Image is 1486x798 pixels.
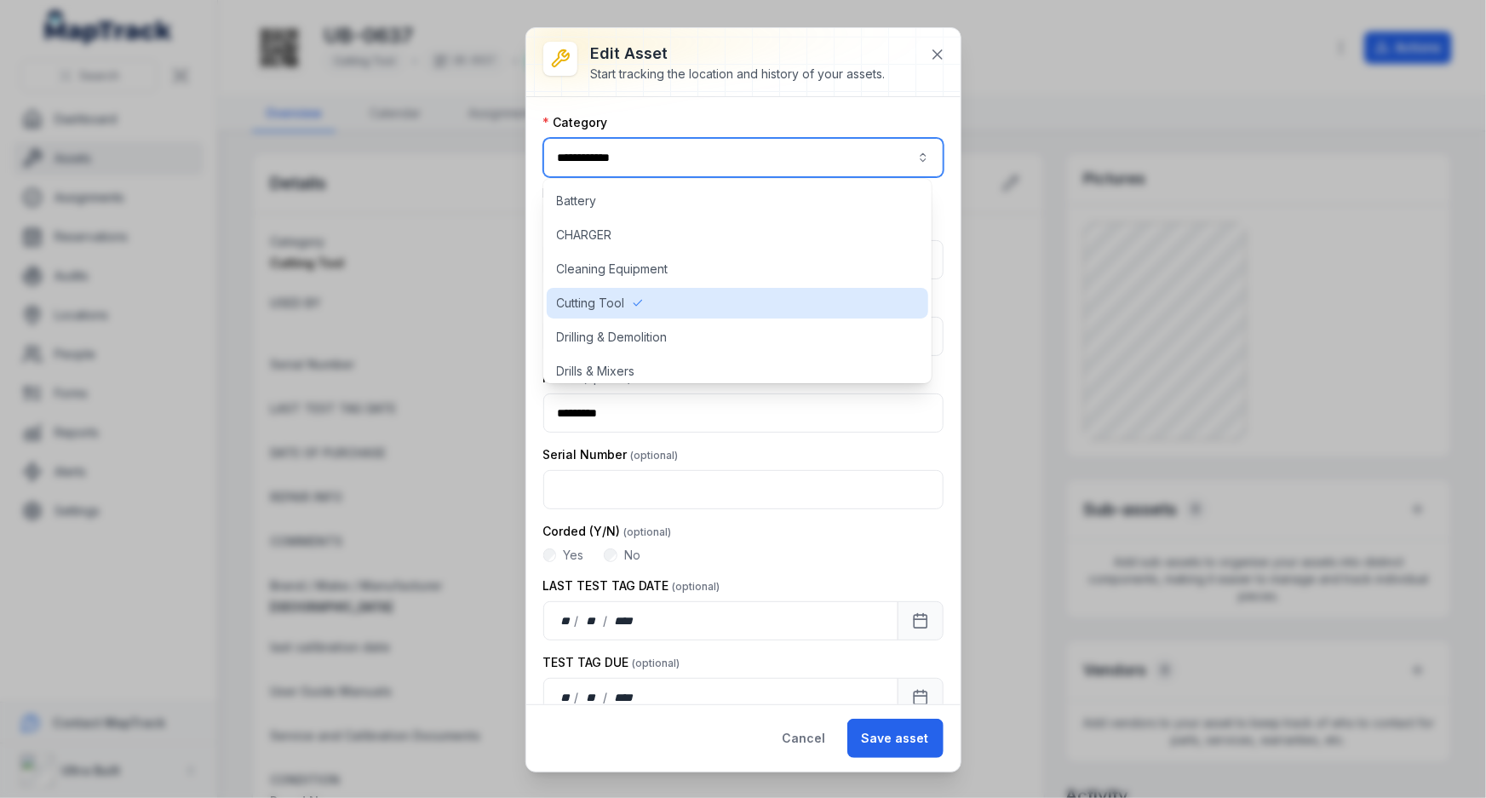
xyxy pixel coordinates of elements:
[574,689,580,706] div: /
[580,612,603,629] div: month,
[624,547,640,564] label: No
[557,261,668,278] span: Cleaning Equipment
[557,227,612,244] span: CHARGER
[898,678,944,717] button: Calendar
[563,547,583,564] label: Yes
[847,719,944,758] button: Save asset
[558,612,575,629] div: day,
[603,612,609,629] div: /
[580,689,603,706] div: month,
[557,192,597,210] span: Battery
[557,295,625,312] span: Cutting Tool
[591,42,886,66] h3: Edit asset
[609,689,640,706] div: year,
[609,612,640,629] div: year,
[543,114,608,131] label: Category
[543,577,720,594] label: LAST TEST TAG DATE
[603,689,609,706] div: /
[591,66,886,83] div: Start tracking the location and history of your assets.
[768,719,841,758] button: Cancel
[543,654,680,671] label: TEST TAG DUE
[543,523,672,540] label: Corded (Y/N)
[543,446,679,463] label: Serial Number
[557,363,635,380] span: Drills & Mixers
[557,329,668,346] span: Drilling & Demolition
[558,689,575,706] div: day,
[574,612,580,629] div: /
[898,601,944,640] button: Calendar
